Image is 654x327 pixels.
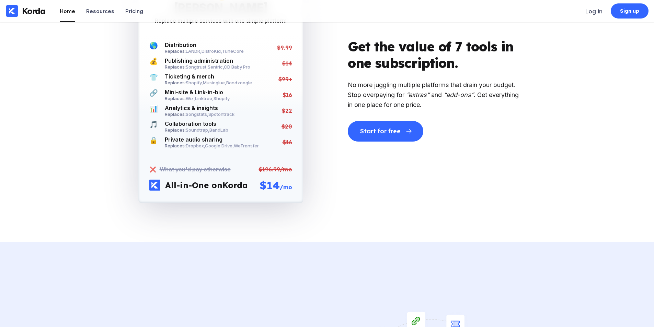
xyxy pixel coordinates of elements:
[209,127,228,133] a: BandLab
[149,73,158,85] span: 👕
[620,8,640,14] div: Sign up
[277,44,292,51] div: $9.99
[186,111,208,117] a: Songstats,
[283,92,292,98] div: $16
[165,180,248,190] div: Korda
[186,96,195,101] span: Wix ,
[205,143,234,148] span: Google Drive ,
[165,136,259,143] div: Private audio sharing
[149,136,158,148] span: 🔒
[280,184,292,191] span: /mo
[165,96,186,101] span: Replaces:
[186,96,195,101] a: Wix,
[86,8,114,14] div: Resources
[186,64,208,70] a: Songtrust,
[149,89,158,101] span: 🔗
[165,127,186,133] span: Replaces:
[149,120,158,133] span: 🎵
[444,91,474,98] q: add-ons
[205,143,234,148] a: Google Drive,
[149,166,156,173] div: ❌
[186,80,203,85] span: Shopify ,
[149,105,158,117] span: 📊
[165,105,234,111] div: Analytics & insights
[611,3,649,19] a: Sign up
[234,143,259,148] a: WeTransfer
[149,57,158,70] span: 💰
[60,8,75,14] div: Home
[186,48,202,54] a: LANDR,
[208,64,224,70] span: Sentric ,
[165,64,186,70] span: Replaces:
[208,111,234,117] a: Spotontrack
[195,96,214,101] span: Linktree ,
[165,143,186,148] span: Replaces:
[186,127,209,133] a: Soundtrap,
[222,48,244,54] a: TuneCore
[186,80,203,85] a: Shopify,
[348,38,519,71] div: Get the value of 7 tools in one subscription.
[186,143,205,148] span: Dropbox ,
[165,111,186,117] span: Replaces:
[282,107,292,114] div: $22
[149,41,158,54] span: 🌎
[186,111,208,117] span: Songstats ,
[186,64,208,70] span: Songtrust ,
[348,80,519,110] div: No more juggling multiple platforms that drain your budget. Stop overpaying for and . Get everyth...
[186,127,209,133] span: Soundtrap ,
[260,178,292,192] div: $14
[202,48,222,54] a: DistroKid,
[278,76,292,83] div: $99+
[348,122,423,129] a: Start for free
[186,143,205,148] a: Dropbox,
[165,180,222,190] span: All-in-One on
[165,80,186,85] span: Replaces:
[165,57,250,64] div: Publishing administration
[282,60,292,67] div: $14
[224,64,250,70] a: CD Baby Pro
[214,96,230,101] a: Shopify
[203,80,226,85] a: Musicglue,
[165,73,252,80] div: Ticketing & merch
[226,80,252,85] a: Bandzoogle
[165,41,244,48] div: Distribution
[165,48,186,54] span: Replaces:
[360,128,400,135] div: Start for free
[165,89,230,96] div: Mini-site & Link-in-bio
[202,48,222,54] span: DistroKid ,
[160,166,231,173] div: What you'd pay otherwise
[22,6,45,16] div: Korda
[165,120,228,127] div: Collaboration tools
[406,91,429,98] q: extras
[208,64,224,70] a: Sentric,
[585,8,603,15] div: Log in
[186,48,202,54] span: LANDR ,
[259,166,292,173] div: $196.99/mo
[282,123,292,130] div: $20
[203,80,226,85] span: Musicglue ,
[348,121,423,142] button: Start for free
[283,139,292,146] div: $16
[195,96,214,101] a: Linktree,
[125,8,143,14] div: Pricing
